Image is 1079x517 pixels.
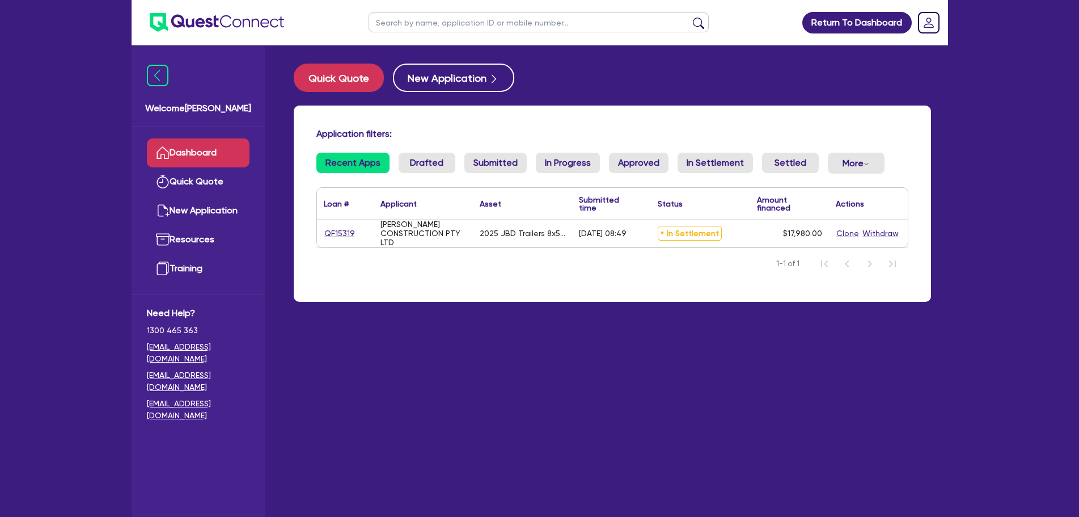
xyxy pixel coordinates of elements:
a: [EMAIL_ADDRESS][DOMAIN_NAME] [147,369,249,393]
a: Recent Apps [316,153,390,173]
span: Welcome [PERSON_NAME] [145,102,251,115]
a: [EMAIL_ADDRESS][DOMAIN_NAME] [147,341,249,365]
a: Quick Quote [147,167,249,196]
div: Status [658,200,683,208]
a: Dashboard [147,138,249,167]
img: resources [156,233,170,246]
h4: Application filters: [316,128,908,139]
div: Asset [480,200,501,208]
a: Approved [609,153,668,173]
a: New Application [147,196,249,225]
a: Training [147,254,249,283]
span: 1300 465 363 [147,325,249,337]
img: quest-connect-logo-blue [150,13,284,32]
img: icon-menu-close [147,65,168,86]
button: Previous Page [836,253,858,275]
span: 1-1 of 1 [776,258,799,270]
a: Settled [762,153,819,173]
input: Search by name, application ID or mobile number... [369,12,709,32]
button: Next Page [858,253,881,275]
button: Last Page [881,253,904,275]
button: Dropdown toggle [828,153,885,174]
span: In Settlement [658,226,722,241]
a: [EMAIL_ADDRESS][DOMAIN_NAME] [147,398,249,422]
img: training [156,262,170,275]
div: [DATE] 08:49 [579,229,627,238]
a: Return To Dashboard [802,12,912,33]
a: Quick Quote [294,64,393,92]
a: Resources [147,225,249,254]
img: quick-quote [156,175,170,188]
div: Amount financed [757,196,822,212]
img: new-application [156,204,170,217]
div: Actions [836,200,864,208]
button: First Page [813,253,836,275]
span: Need Help? [147,306,249,320]
div: Submitted time [579,196,634,212]
button: New Application [393,64,514,92]
button: Clone [836,227,860,240]
a: In Settlement [678,153,753,173]
a: Drafted [399,153,455,173]
button: Withdraw [862,227,899,240]
div: Applicant [380,200,417,208]
div: Loan # [324,200,349,208]
div: [PERSON_NAME] CONSTRUCTION PTY LTD [380,220,466,247]
a: Submitted [464,153,527,173]
a: Dropdown toggle [914,8,943,37]
span: $17,980.00 [783,229,822,238]
button: Quick Quote [294,64,384,92]
div: 2025 JBD Trailers 8x5 Builders Trailer [480,229,565,238]
a: QF15319 [324,227,356,240]
a: In Progress [536,153,600,173]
